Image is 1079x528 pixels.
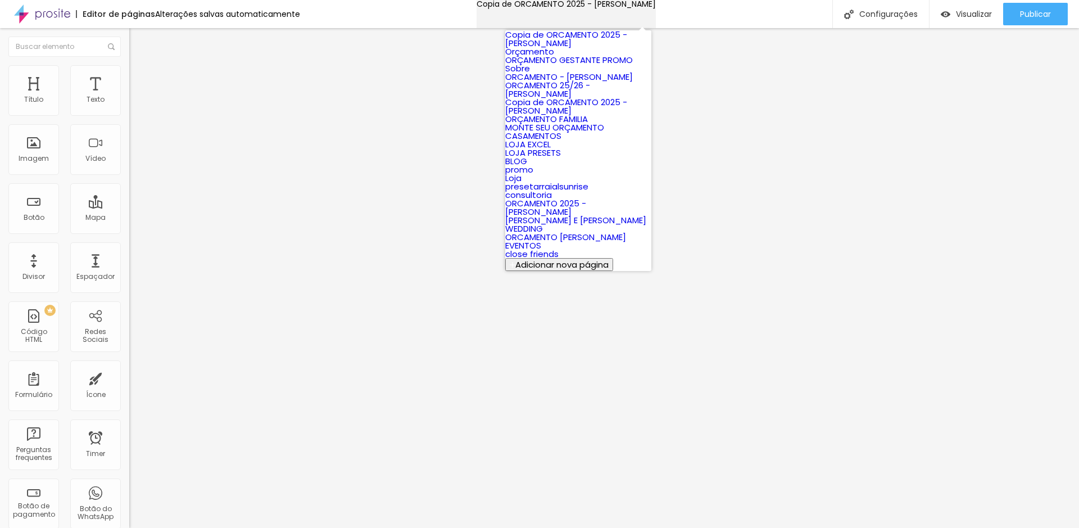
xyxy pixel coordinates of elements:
[505,96,627,116] a: Copia de ORCAMENTO 2025 - [PERSON_NAME]
[8,37,121,57] input: Buscar elemento
[85,214,106,222] div: Mapa
[505,155,527,167] a: BLOG
[73,505,117,521] div: Botão do WhatsApp
[85,155,106,163] div: Vídeo
[505,248,559,260] a: close friends
[505,164,533,175] a: promo
[505,231,626,251] a: ORCAMENTO [PERSON_NAME] EVENTOS
[505,113,588,125] a: ORÇAMENTO FAMILIA
[11,502,56,518] div: Botão de pagamento
[155,10,300,18] div: Alterações salvas automaticamente
[956,10,992,19] span: Visualizar
[76,10,155,18] div: Editor de páginas
[844,10,854,19] img: Icone
[505,71,633,83] a: ORCAMENTO - [PERSON_NAME]
[505,189,552,201] a: consultoria
[11,328,56,344] div: Código HTML
[941,10,950,19] img: view-1.svg
[505,214,646,234] a: [PERSON_NAME] E [PERSON_NAME] WEDDING
[1020,10,1051,19] span: Publicar
[505,147,561,159] a: LOJA PRESETS
[505,54,633,66] a: ORÇAMENTO GESTANTE PROMO
[11,446,56,462] div: Perguntas frequentes
[73,328,117,344] div: Redes Sociais
[108,43,115,50] img: Icone
[24,96,43,103] div: Título
[87,96,105,103] div: Texto
[505,46,554,57] a: Orçamento
[1003,3,1068,25] button: Publicar
[505,172,522,184] a: Loja
[505,62,530,74] a: Sobre
[24,214,44,222] div: Botão
[505,180,588,192] a: presetarraialsunrise
[930,3,1003,25] button: Visualizar
[86,391,106,399] div: Ícone
[505,29,627,49] a: Copia de ORCAMENTO 2025 - [PERSON_NAME]
[505,258,613,271] button: Adicionar nova página
[505,79,590,100] a: ORCAMENTO 25/26 - [PERSON_NAME]
[86,450,105,458] div: Timer
[22,273,45,281] div: Divisor
[505,121,604,142] a: MONTE SEU ORÇAMENTO CASAMENTOS
[76,273,115,281] div: Espaçador
[19,155,49,163] div: Imagem
[15,391,52,399] div: Formulário
[515,259,609,270] span: Adicionar nova página
[505,138,551,150] a: LOJA EXCEL
[505,197,586,218] a: ORCAMENTO 2025 - [PERSON_NAME]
